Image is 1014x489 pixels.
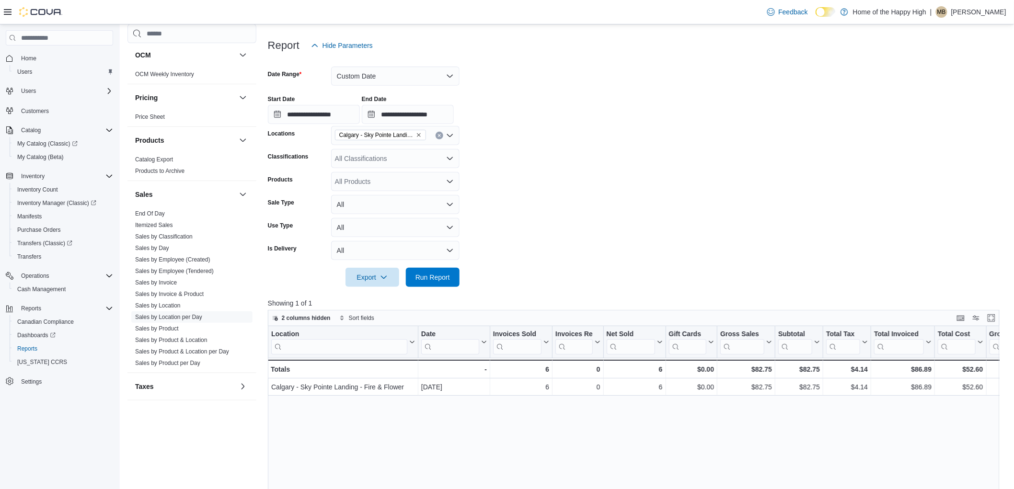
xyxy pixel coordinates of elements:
span: Purchase Orders [17,226,61,234]
button: Catalog [17,125,45,136]
a: Transfers [13,251,45,262]
div: Madyson Baerwald [936,6,947,18]
div: Date [421,330,479,354]
label: Date Range [268,70,302,78]
span: My Catalog (Classic) [17,140,78,148]
span: Washington CCRS [13,356,113,368]
div: Net Sold [606,330,655,339]
span: Cash Management [13,284,113,295]
button: Products [237,135,249,146]
button: Invoices Ref [555,330,600,354]
div: 0 [555,364,600,375]
div: Sales [127,208,256,373]
span: Canadian Compliance [13,316,113,328]
span: Feedback [779,7,808,17]
span: Export [351,268,393,287]
div: Date [421,330,479,339]
div: Total Invoiced [874,330,924,354]
label: Classifications [268,153,309,160]
a: Sales by Invoice [135,279,177,286]
span: Purchase Orders [13,224,113,236]
button: Display options [970,312,982,324]
button: Run Report [406,268,460,287]
a: Cash Management [13,284,69,295]
div: $82.75 [778,381,820,393]
a: Settings [17,376,46,387]
input: Press the down key to open a popover containing a calendar. [362,105,454,124]
div: 6 [606,381,662,393]
button: Customers [2,103,117,117]
p: | [930,6,932,18]
span: Sales by Invoice [135,279,177,286]
span: Run Report [415,273,450,282]
a: Manifests [13,211,46,222]
span: Canadian Compliance [17,318,74,326]
nav: Complex example [6,47,113,413]
a: Sales by Employee (Created) [135,256,210,263]
a: Users [13,66,36,78]
button: Total Tax [826,330,868,354]
button: Products [135,136,235,145]
span: Reports [21,305,41,312]
span: Sales by Employee (Created) [135,256,210,263]
span: Reports [17,303,113,314]
div: 6 [493,364,549,375]
a: Sales by Classification [135,233,193,240]
button: OCM [135,50,235,60]
div: $52.60 [938,381,983,393]
label: Start Date [268,95,295,103]
div: $86.89 [874,364,932,375]
button: Custom Date [331,67,460,86]
span: Users [17,85,113,97]
button: OCM [237,49,249,61]
span: Transfers (Classic) [13,238,113,249]
h3: Pricing [135,93,158,102]
span: Sales by Invoice & Product [135,290,204,298]
div: $4.14 [826,364,868,375]
div: 6 [493,381,549,393]
button: Manifests [10,210,117,223]
button: Net Sold [606,330,662,354]
a: Inventory Manager (Classic) [13,197,100,209]
span: Sales by Product & Location [135,336,207,344]
button: Clear input [436,132,443,139]
span: Customers [17,104,113,116]
button: Canadian Compliance [10,315,117,329]
span: Sales by Classification [135,233,193,240]
button: Catalog [2,124,117,137]
a: Feedback [763,2,812,22]
div: $52.60 [938,364,983,375]
a: Dashboards [10,329,117,342]
span: Sales by Location per Day [135,313,202,321]
a: End Of Day [135,210,165,217]
span: Products to Archive [135,167,184,175]
span: My Catalog (Classic) [13,138,113,149]
a: Sales by Product [135,325,179,332]
span: Inventory [17,171,113,182]
div: Products [127,154,256,181]
div: Pricing [127,111,256,126]
div: $82.75 [778,364,820,375]
span: Home [21,55,36,62]
span: Sales by Product per Day [135,359,200,367]
span: Inventory Count [13,184,113,195]
span: Users [17,68,32,76]
span: Inventory [21,172,45,180]
span: Reports [13,343,113,354]
h3: Report [268,40,300,51]
button: Operations [17,270,53,282]
input: Press the down key to open a popover containing a calendar. [268,105,360,124]
label: Locations [268,130,295,137]
span: Transfers (Classic) [17,239,72,247]
p: [PERSON_NAME] [951,6,1006,18]
a: Dashboards [13,330,59,341]
div: Net Sold [606,330,655,354]
label: Sale Type [268,199,294,206]
button: Taxes [237,381,249,392]
span: Customers [21,107,49,115]
div: Gross Sales [720,330,764,339]
div: Invoices Sold [493,330,542,354]
span: MB [937,6,946,18]
span: End Of Day [135,210,165,217]
button: Reports [2,302,117,315]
